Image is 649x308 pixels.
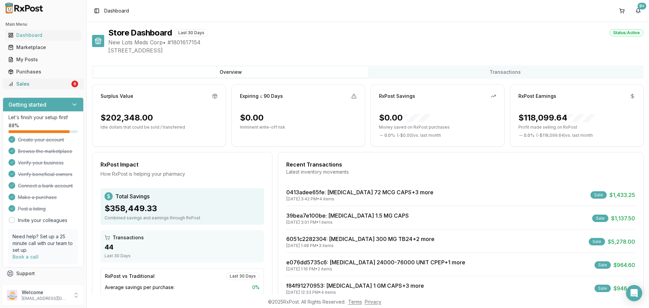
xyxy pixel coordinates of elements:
span: ( - $118,099.64 ) vs. last month [536,133,593,138]
div: RxPost Savings [379,93,415,100]
h3: Getting started [8,101,46,109]
a: Book a call [13,254,39,260]
a: Invite your colleagues [18,217,67,224]
span: 0.0 % [524,133,534,138]
div: $0.00 [240,112,264,123]
div: Sale [595,261,611,269]
p: Let's finish your setup first! [8,114,78,121]
span: $5,278.00 [608,238,635,246]
span: Post a listing [18,205,46,212]
a: Privacy [365,299,381,305]
span: $964.60 [613,261,635,269]
a: Sales6 [5,78,81,90]
div: 6 [71,81,78,87]
div: Status: Active [609,29,644,37]
div: RxPost vs Traditional [105,273,155,280]
div: My Posts [8,56,78,63]
button: Marketplace [3,42,84,53]
button: Purchases [3,66,84,77]
a: f84f91270953: [MEDICAL_DATA] 1 GM CAPS+3 more [286,282,424,289]
button: Overview [93,67,368,78]
div: $0.00 [379,112,430,123]
div: [DATE] 3:42 PM • 4 items [286,196,433,202]
div: 9+ [637,3,646,9]
span: Connect a bank account [18,182,73,189]
div: Sale [592,215,608,222]
span: Browse the marketplace [18,148,72,155]
div: Purchases [8,68,78,75]
nav: breadcrumb [104,7,129,14]
div: Sales [8,81,70,87]
p: Money saved on RxPost purchases [379,125,496,130]
div: Open Intercom Messenger [626,285,642,301]
div: [DATE] 12:33 PM • 4 items [286,290,424,295]
a: 0413adee65fe: [MEDICAL_DATA] 72 MCG CAPS+3 more [286,189,433,196]
p: [EMAIL_ADDRESS][DOMAIN_NAME] [22,296,69,301]
span: [STREET_ADDRESS] [108,46,644,54]
img: User avatar [7,290,18,301]
div: Marketplace [8,44,78,51]
div: Sale [589,238,605,245]
div: Sale [590,191,607,199]
button: Sales6 [3,79,84,89]
button: Transactions [368,67,642,78]
div: Expiring ≤ 90 Days [240,93,283,100]
span: 88 % [8,122,19,129]
button: Dashboard [3,30,84,41]
div: [DATE] 1:16 PM • 2 items [286,266,465,272]
button: 9+ [633,5,644,16]
button: Feedback [3,280,84,292]
div: Surplus Value [100,93,133,100]
span: Total Savings [115,192,150,200]
div: $118,099.64 [518,112,595,123]
div: How RxPost is helping your pharmacy [100,171,264,177]
div: Last 30 Days [105,253,260,259]
p: Imminent write-off risk [240,125,357,130]
span: $1,433.25 [609,191,635,199]
a: 39bea7e100be: [MEDICAL_DATA] 1.5 MG CAPS [286,212,409,219]
a: Terms [348,299,362,305]
button: My Posts [3,54,84,65]
div: $358,449.33 [105,203,260,214]
a: 6051c2282304: [MEDICAL_DATA] 300 MG TB24+2 more [286,236,434,242]
span: Verify beneficial owners [18,171,72,178]
div: [DATE] 3:01 PM • 1 items [286,220,409,225]
a: e076dd5735c6: [MEDICAL_DATA] 24000-76000 UNIT CPEP+1 more [286,259,465,266]
span: $1,137.50 [611,214,635,222]
a: Dashboard [5,29,81,41]
a: My Posts [5,53,81,66]
div: $202,348.00 [100,112,153,123]
div: Combined savings and earnings through RxPost [105,215,260,221]
span: Dashboard [104,7,129,14]
h2: Main Menu [5,22,81,27]
a: Purchases [5,66,81,78]
div: Recent Transactions [286,160,635,169]
span: Average savings per purchase: [105,284,175,291]
div: RxPost Earnings [518,93,556,100]
h1: Store Dashboard [108,27,172,38]
div: Sale [595,285,611,292]
span: Transactions [113,234,144,241]
p: Need help? Set up a 25 minute call with our team to set up. [13,233,74,254]
div: Last 30 Days [226,272,260,280]
div: Last 30 Days [175,29,208,37]
div: Dashboard [8,32,78,39]
span: ( - $0.00 ) vs. last month [397,133,441,138]
div: [DATE] 1:48 PM • 3 items [286,243,434,248]
button: Support [3,267,84,280]
span: Create your account [18,136,64,143]
p: Welcome [22,289,69,296]
span: 0.0 % [384,133,395,138]
span: $946.40 [613,284,635,292]
span: Make a purchase [18,194,57,201]
div: Latest inventory movements [286,169,635,175]
div: RxPost Impact [100,160,264,169]
p: Idle dollars that could be sold / transferred [100,125,218,130]
img: RxPost Logo [3,3,46,14]
p: Profit made selling on RxPost [518,125,635,130]
span: 0 % [252,284,260,291]
span: New Lots Meds Corp • # 1801617154 [108,38,644,46]
div: 44 [105,242,260,252]
a: Marketplace [5,41,81,53]
span: Verify your business [18,159,64,166]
